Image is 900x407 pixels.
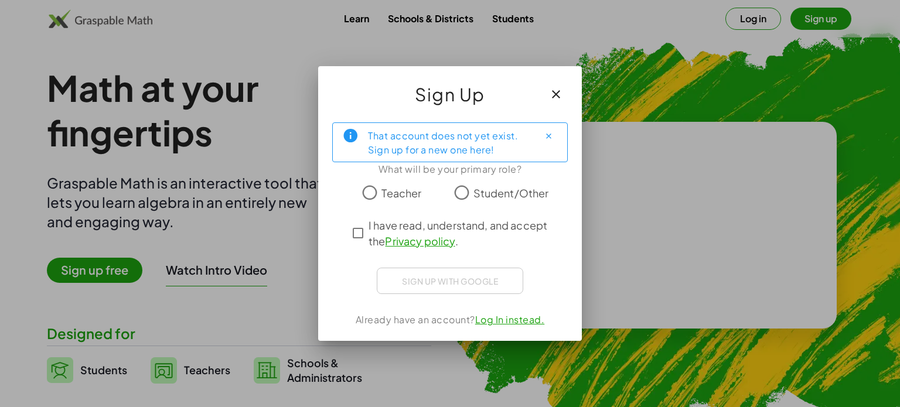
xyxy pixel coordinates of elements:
div: What will be your primary role? [332,162,568,176]
div: That account does not yet exist. Sign up for a new one here! [368,128,530,157]
span: Sign Up [415,80,485,108]
span: Teacher [381,185,421,201]
span: Student/Other [473,185,549,201]
a: Privacy policy [385,234,455,248]
span: I have read, understand, and accept the . [369,217,553,249]
button: Close [539,126,558,145]
div: Already have an account? [332,313,568,327]
a: Log In instead. [475,313,545,326]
